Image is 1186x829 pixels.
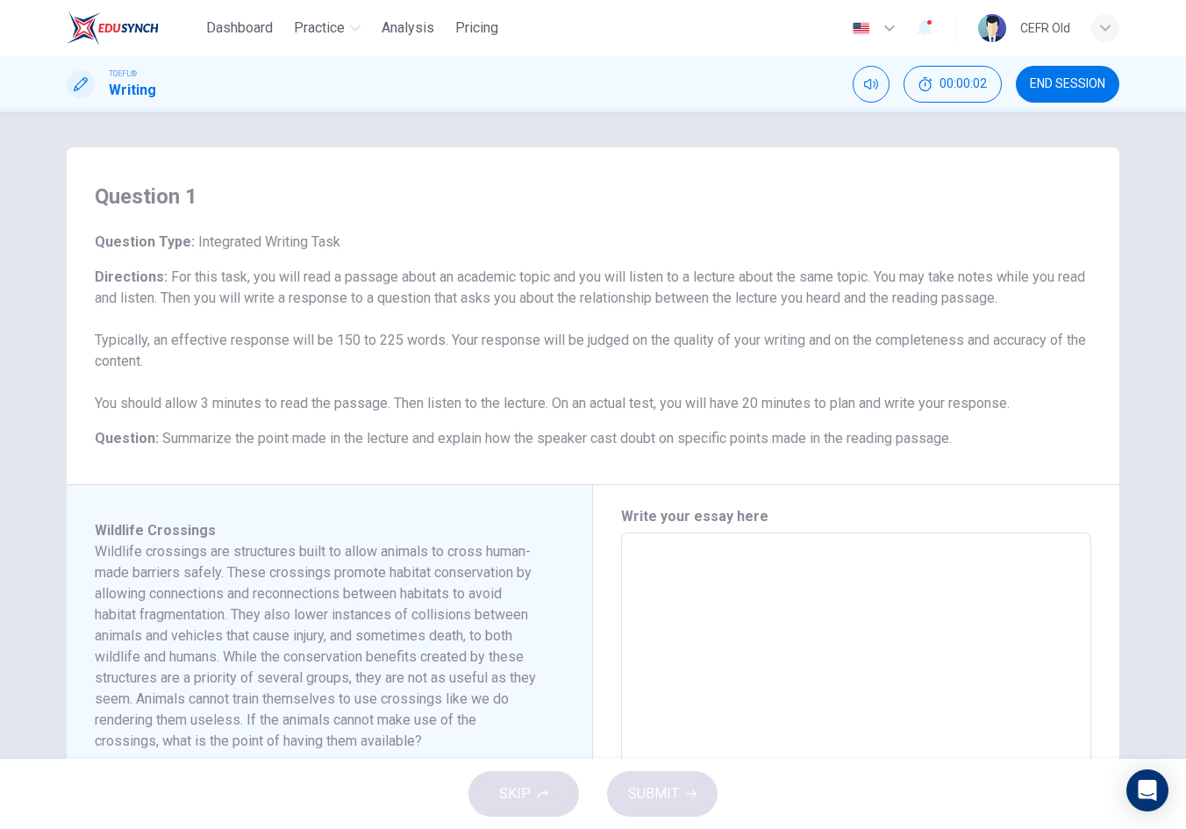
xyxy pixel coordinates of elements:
[109,80,156,101] h1: Writing
[109,68,137,80] span: TOEFL®
[294,18,345,39] span: Practice
[95,267,1091,414] h6: Directions :
[95,182,1091,211] h4: Question 1
[448,12,505,44] button: Pricing
[195,233,340,250] span: Integrated Writing Task
[978,14,1006,42] img: Profile picture
[853,66,889,103] div: Mute
[940,77,987,91] span: 00:00:02
[95,522,216,539] span: Wildlife Crossings
[904,66,1002,103] div: Hide
[95,268,1086,411] span: For this task, you will read a passage about an academic topic and you will listen to a lecture a...
[375,12,441,44] button: Analysis
[199,12,280,44] button: Dashboard
[287,12,368,44] button: Practice
[1016,66,1119,103] button: END SESSION
[1030,77,1105,91] span: END SESSION
[206,18,273,39] span: Dashboard
[455,18,498,39] span: Pricing
[904,66,1002,103] button: 00:00:02
[850,22,872,35] img: en
[95,232,1091,253] h6: Question Type :
[1020,18,1070,39] div: CEFR Old
[95,428,1091,449] h6: Question :
[67,11,199,46] a: EduSynch logo
[95,541,543,752] h6: Wildlife crossings are structures built to allow animals to cross human-made barriers safely. The...
[67,11,159,46] img: EduSynch logo
[621,506,1091,527] h6: Write your essay here
[162,430,952,447] span: Summarize the point made in the lecture and explain how the speaker cast doubt on specific points...
[1126,769,1168,811] div: Open Intercom Messenger
[382,18,434,39] span: Analysis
